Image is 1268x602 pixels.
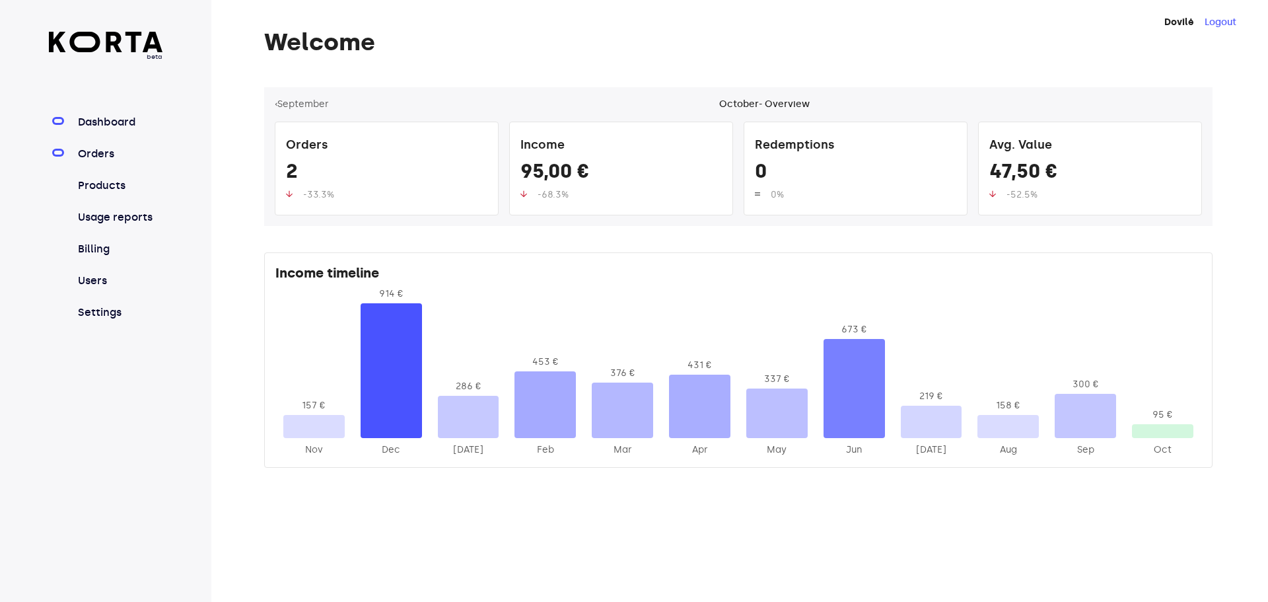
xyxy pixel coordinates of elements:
[669,359,730,372] div: 431 €
[669,443,730,457] div: 2025-Apr
[520,190,527,198] img: up
[746,443,808,457] div: 2025-May
[75,209,163,225] a: Usage reports
[75,146,163,162] a: Orders
[901,390,962,403] div: 219 €
[901,443,962,457] div: 2025-Jul
[592,443,653,457] div: 2025-Mar
[438,380,499,393] div: 286 €
[49,32,163,61] a: beta
[989,159,1191,188] div: 47,50 €
[303,189,334,200] span: -33.3%
[286,190,293,198] img: up
[75,273,163,289] a: Users
[286,133,487,159] div: Orders
[1132,408,1193,422] div: 95 €
[824,323,885,336] div: 673 €
[771,189,784,200] span: 0%
[592,367,653,380] div: 376 €
[1164,17,1194,28] strong: Dovilė
[977,443,1039,457] div: 2025-Aug
[49,52,163,61] span: beta
[75,178,163,194] a: Products
[520,133,722,159] div: Income
[286,159,487,188] div: 2
[755,133,956,159] div: Redemptions
[824,443,885,457] div: 2025-Jun
[989,133,1191,159] div: Avg. Value
[264,29,1213,56] h1: Welcome
[1006,189,1038,200] span: -52.5%
[275,98,329,111] button: ‹September
[538,189,569,200] span: -68.3%
[755,159,956,188] div: 0
[1132,443,1193,457] div: 2025-Oct
[1055,443,1116,457] div: 2025-Sep
[514,356,576,369] div: 453 €
[520,159,722,188] div: 95,00 €
[49,32,163,52] img: Korta
[1205,16,1236,29] button: Logout
[275,264,1201,287] div: Income timeline
[75,241,163,257] a: Billing
[438,443,499,457] div: 2025-Jan
[361,443,422,457] div: 2024-Dec
[977,399,1039,412] div: 158 €
[755,190,760,198] img: up
[1055,378,1116,391] div: 300 €
[75,305,163,320] a: Settings
[989,190,996,198] img: up
[746,373,808,386] div: 337 €
[75,114,163,130] a: Dashboard
[514,443,576,457] div: 2025-Feb
[283,443,345,457] div: 2024-Nov
[719,98,810,111] div: October - Overview
[361,287,422,301] div: 914 €
[283,399,345,412] div: 157 €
